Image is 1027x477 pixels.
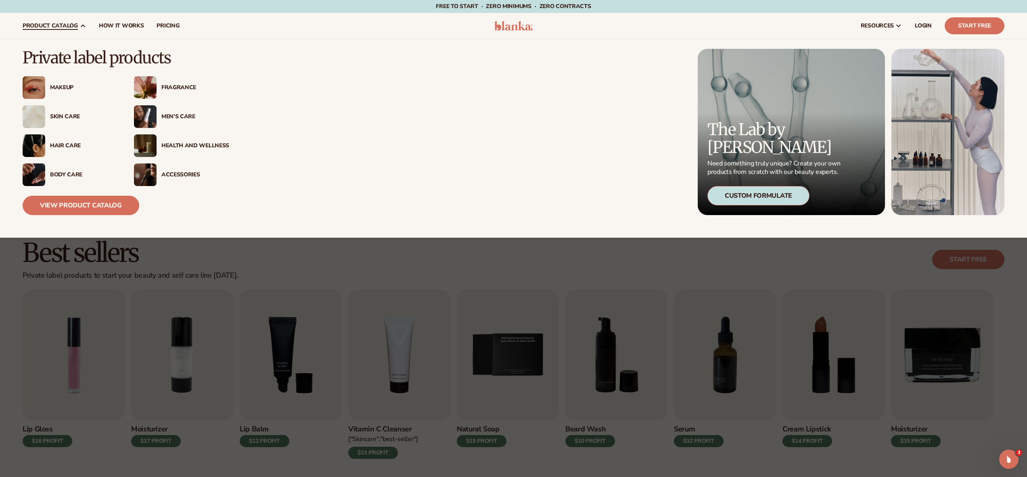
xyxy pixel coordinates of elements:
div: Men’s Care [161,113,229,120]
img: Male holding moisturizer bottle. [134,105,157,128]
a: Male holding moisturizer bottle. Men’s Care [134,105,229,128]
a: How It Works [92,13,151,39]
a: Female with glitter eye makeup. Makeup [23,76,118,99]
p: Private label products [23,49,229,67]
img: Female with makeup brush. [134,163,157,186]
span: LOGIN [915,23,932,29]
span: How It Works [99,23,144,29]
a: Female with makeup brush. Accessories [134,163,229,186]
img: Cream moisturizer swatch. [23,105,45,128]
p: Need something truly unique? Create your own products from scratch with our beauty experts. [707,159,843,176]
a: Start Free [945,17,1004,34]
div: Body Care [50,172,118,178]
a: View Product Catalog [23,196,139,215]
a: Male hand applying moisturizer. Body Care [23,163,118,186]
img: Female hair pulled back with clips. [23,134,45,157]
div: Health And Wellness [161,142,229,149]
div: Hair Care [50,142,118,149]
a: LOGIN [908,13,938,39]
span: product catalog [23,23,78,29]
a: Pink blooming flower. Fragrance [134,76,229,99]
a: Cream moisturizer swatch. Skin Care [23,105,118,128]
span: resources [861,23,894,29]
img: logo [494,21,533,31]
div: Makeup [50,84,118,91]
a: pricing [150,13,186,39]
a: Female hair pulled back with clips. Hair Care [23,134,118,157]
img: Female in lab with equipment. [891,49,1004,215]
img: Female with glitter eye makeup. [23,76,45,99]
div: Skin Care [50,113,118,120]
img: Candles and incense on table. [134,134,157,157]
span: pricing [157,23,179,29]
a: Microscopic product formula. The Lab by [PERSON_NAME] Need something truly unique? Create your ow... [698,49,885,215]
span: 3 [1016,450,1022,456]
a: resources [854,13,908,39]
p: The Lab by [PERSON_NAME] [707,121,843,156]
a: product catalog [16,13,92,39]
iframe: Intercom live chat [999,450,1019,469]
div: Fragrance [161,84,229,91]
div: Accessories [161,172,229,178]
img: Male hand applying moisturizer. [23,163,45,186]
img: Pink blooming flower. [134,76,157,99]
span: Free to start · ZERO minimums · ZERO contracts [436,2,591,10]
div: Custom Formulate [707,186,809,205]
a: Candles and incense on table. Health And Wellness [134,134,229,157]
